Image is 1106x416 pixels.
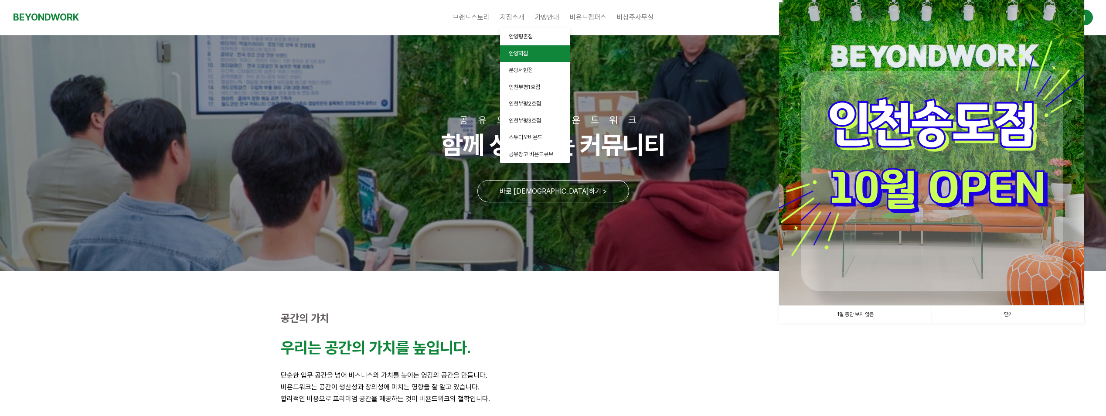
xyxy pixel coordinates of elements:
[509,50,528,57] span: 안양역점
[500,62,570,79] a: 분당서현점
[500,13,524,21] span: 지점소개
[509,33,533,40] span: 안양평촌점
[281,312,329,324] strong: 공간의 가치
[500,129,570,146] a: 스튜디오비욘드
[13,9,79,25] a: BEYONDWORK
[500,45,570,62] a: 안양역점
[530,7,565,28] a: 가맹안내
[509,117,541,124] span: 인천부평3호점
[500,146,570,163] a: 공유창고 비욘드큐브
[500,113,570,130] a: 인천부평3호점
[448,7,495,28] a: 브랜드스토리
[281,369,826,381] p: 단순한 업무 공간을 넘어 비즈니스의 가치를 높이는 영감의 공간을 만듭니다.
[617,13,653,21] span: 비상주사무실
[281,338,471,357] strong: 우리는 공간의 가치를 높입니다.
[779,306,932,324] a: 1일 동안 보지 않음
[932,306,1084,324] a: 닫기
[500,95,570,113] a: 인천부평2호점
[570,13,606,21] span: 비욘드캠퍼스
[535,13,559,21] span: 가맹안내
[495,7,530,28] a: 지점소개
[612,7,659,28] a: 비상주사무실
[509,67,533,73] span: 분당서현점
[453,13,490,21] span: 브랜드스토리
[500,79,570,96] a: 인천부평1호점
[509,100,541,107] span: 인천부평2호점
[500,28,570,45] a: 안양평촌점
[281,381,826,393] p: 비욘드워크는 공간이 생산성과 창의성에 미치는 영향을 잘 알고 있습니다.
[565,7,612,28] a: 비욘드캠퍼스
[509,84,540,90] span: 인천부평1호점
[509,151,553,157] span: 공유창고 비욘드큐브
[509,134,542,140] span: 스튜디오비욘드
[281,393,826,405] p: 합리적인 비용으로 프리미엄 공간을 제공하는 것이 비욘드워크의 철학입니다.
